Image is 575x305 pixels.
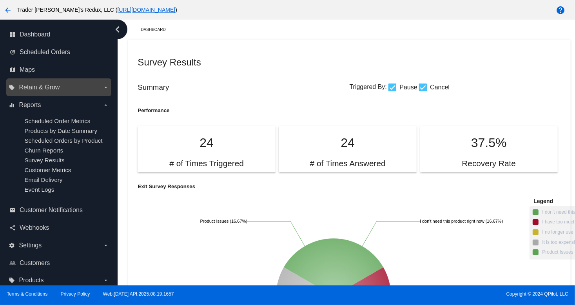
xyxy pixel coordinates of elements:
[9,242,15,249] i: settings
[24,186,54,193] a: Event Logs
[9,221,109,234] a: share Webhooks
[24,157,64,163] a: Survey Results
[9,67,16,73] i: map
[350,84,387,90] span: Triggered By:
[20,207,83,214] span: Customer Notifications
[138,83,349,92] h3: Summary
[24,127,97,134] a: Products by Date Summary
[111,23,124,36] i: chevron_left
[103,291,174,297] a: Web:[DATE] API:2025.08.19.1657
[9,260,16,266] i: people_outline
[103,84,109,91] i: arrow_drop_down
[169,159,244,169] h2: # of Times Triggered
[138,57,349,68] h2: Survey Results
[9,102,15,108] i: equalizer
[9,64,109,76] a: map Maps
[103,102,109,108] i: arrow_drop_down
[9,257,109,269] a: people_outline Customers
[9,207,16,213] i: email
[20,31,50,38] span: Dashboard
[20,66,35,73] span: Maps
[138,107,349,113] h5: Performance
[147,136,266,150] p: 24
[19,84,60,91] span: Retain & Grow
[20,49,70,56] span: Scheduled Orders
[19,102,41,109] span: Reports
[103,242,109,249] i: arrow_drop_down
[24,167,71,173] a: Customer Metrics
[420,219,503,223] text: I don't need this product right now (16.67%)
[24,176,62,183] a: Email Delivery
[200,219,247,223] text: Product Issues (16.67%)
[20,260,50,267] span: Customers
[9,49,16,55] i: update
[19,242,42,249] span: Settings
[17,7,177,13] span: Trader [PERSON_NAME]'s Redux, LLC ( )
[533,198,553,204] span: Legend
[288,136,407,150] p: 24
[19,277,44,284] span: Products
[430,83,450,92] span: Cancel
[24,147,63,154] a: Churn Reports
[117,7,175,13] a: [URL][DOMAIN_NAME]
[9,84,15,91] i: local_offer
[24,118,90,124] a: Scheduled Order Metrics
[430,136,548,150] p: 37.5%
[9,225,16,231] i: share
[9,46,109,58] a: update Scheduled Orders
[138,183,349,189] h5: Exit Survey Responses
[9,277,15,283] i: local_offer
[61,291,90,297] a: Privacy Policy
[141,24,172,36] a: Dashboard
[399,83,417,92] span: Pause
[20,224,49,231] span: Webhooks
[310,159,386,169] h2: # of Times Answered
[9,204,109,216] a: email Customer Notifications
[9,31,16,38] i: dashboard
[556,5,565,15] mat-icon: help
[9,28,109,41] a: dashboard Dashboard
[7,291,47,297] a: Terms & Conditions
[103,277,109,283] i: arrow_drop_down
[3,5,13,15] mat-icon: arrow_back
[24,137,102,144] a: Scheduled Orders by Product
[294,291,568,297] span: Copyright © 2024 QPilot, LLC
[462,159,516,169] h2: Recovery Rate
